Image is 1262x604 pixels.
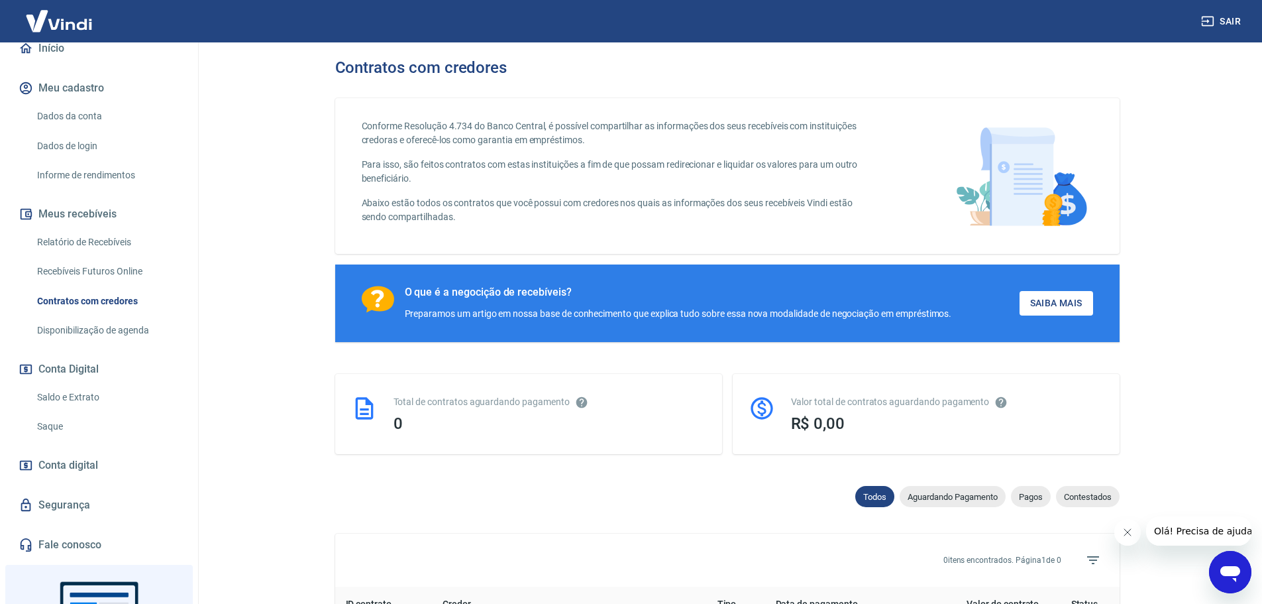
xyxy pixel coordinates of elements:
[1077,544,1109,576] span: Filtros
[855,486,894,507] div: Todos
[949,119,1093,233] img: main-image.9f1869c469d712ad33ce.png
[855,492,894,502] span: Todos
[791,414,845,433] span: R$ 0,00
[16,530,182,560] a: Fale conosco
[791,395,1104,409] div: Valor total de contratos aguardando pagamento
[1056,492,1120,502] span: Contestados
[16,491,182,520] a: Segurança
[335,58,507,77] h3: Contratos com credores
[362,196,874,224] p: Abaixo estão todos os contratos que você possui com credores nos quais as informações dos seus re...
[405,307,952,321] div: Preparamos um artigo em nossa base de conhecimento que explica tudo sobre essa nova modalidade de...
[362,158,874,186] p: Para isso, são feitos contratos com estas instituições a fim de que possam redirecionar e liquida...
[16,74,182,103] button: Meu cadastro
[32,413,182,440] a: Saque
[1011,492,1051,502] span: Pagos
[405,286,952,299] div: O que é a negocição de recebíveis?
[943,554,1061,566] p: 0 itens encontrados. Página 1 de 0
[1020,291,1093,316] a: Saiba Mais
[1056,486,1120,507] div: Contestados
[16,1,102,41] img: Vindi
[394,414,706,433] div: 0
[38,456,98,475] span: Conta digital
[1114,519,1141,546] iframe: Fechar mensagem
[16,34,182,63] a: Início
[32,317,182,344] a: Disponibilização de agenda
[8,9,111,20] span: Olá! Precisa de ajuda?
[16,200,182,229] button: Meus recebíveis
[394,395,706,409] div: Total de contratos aguardando pagamento
[575,396,588,409] svg: Esses contratos não se referem à Vindi, mas sim a outras instituições.
[900,492,1006,502] span: Aguardando Pagamento
[32,384,182,411] a: Saldo e Extrato
[994,396,1008,409] svg: O valor comprometido não se refere a pagamentos pendentes na Vindi e sim como garantia a outras i...
[1146,516,1251,546] iframe: Mensagem da empresa
[32,288,182,315] a: Contratos com credores
[1209,551,1251,593] iframe: Botão para abrir a janela de mensagens
[1011,486,1051,507] div: Pagos
[900,486,1006,507] div: Aguardando Pagamento
[32,162,182,189] a: Informe de rendimentos
[32,258,182,285] a: Recebíveis Futuros Online
[32,229,182,256] a: Relatório de Recebíveis
[32,103,182,130] a: Dados da conta
[16,355,182,384] button: Conta Digital
[362,286,394,313] img: Ícone com um ponto de interrogação.
[362,119,874,147] p: Conforme Resolução 4.734 do Banco Central, é possível compartilhar as informações dos seus recebí...
[32,133,182,160] a: Dados de login
[16,451,182,480] a: Conta digital
[1198,9,1246,34] button: Sair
